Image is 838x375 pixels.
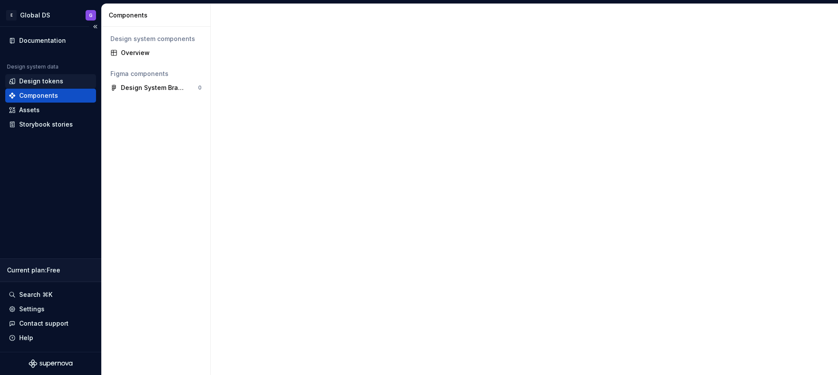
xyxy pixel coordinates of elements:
[5,331,96,345] button: Help
[5,117,96,131] a: Storybook stories
[5,103,96,117] a: Assets
[19,290,52,299] div: Search ⌘K
[19,334,33,342] div: Help
[89,21,101,33] button: Collapse sidebar
[5,34,96,48] a: Documentation
[110,34,202,43] div: Design system components
[19,36,66,45] div: Documentation
[29,359,72,368] svg: Supernova Logo
[20,11,50,20] div: Global DS
[7,266,94,275] div: Current plan : Free
[19,106,40,114] div: Assets
[89,12,93,19] div: G
[6,10,17,21] div: E
[5,302,96,316] a: Settings
[107,81,205,95] a: Design System Brastemp ✅0
[121,83,186,92] div: Design System Brastemp ﻿﻿✅
[19,305,45,313] div: Settings
[107,46,205,60] a: Overview
[121,48,202,57] div: Overview
[110,69,202,78] div: Figma components
[7,63,58,70] div: Design system data
[19,120,73,129] div: Storybook stories
[109,11,207,20] div: Components
[19,77,63,86] div: Design tokens
[19,91,58,100] div: Components
[19,319,69,328] div: Contact support
[5,288,96,302] button: Search ⌘K
[5,317,96,330] button: Contact support
[198,84,202,91] div: 0
[2,6,100,24] button: EGlobal DSG
[5,89,96,103] a: Components
[5,74,96,88] a: Design tokens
